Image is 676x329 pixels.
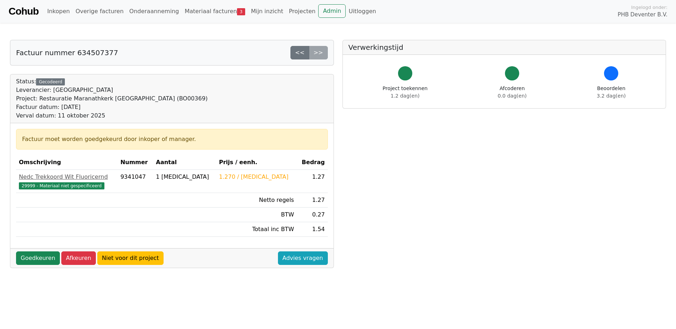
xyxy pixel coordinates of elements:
[597,93,626,99] span: 3.2 dag(en)
[278,251,328,265] a: Advies vragen
[9,3,38,20] a: Cohub
[297,193,328,208] td: 1.27
[248,4,286,19] a: Mijn inzicht
[290,46,309,59] a: <<
[156,173,213,181] div: 1 [MEDICAL_DATA]
[22,135,322,143] div: Factuur moet worden goedgekeurd door inkoper of manager.
[19,182,104,189] span: 29999 - Materiaal niet gespecificeerd
[16,155,118,170] th: Omschrijving
[36,78,65,85] div: Gecodeerd
[297,208,328,222] td: 0.27
[16,251,60,265] a: Goedkeuren
[391,93,419,99] span: 1.2 dag(en)
[286,4,319,19] a: Projecten
[97,251,164,265] a: Niet voor dit project
[318,4,346,18] a: Admin
[631,4,667,11] span: Ingelogd onder:
[618,11,667,19] span: PHB Deventer B.V.
[153,155,216,170] th: Aantal
[118,155,153,170] th: Nummer
[346,4,379,19] a: Uitloggen
[216,193,297,208] td: Netto regels
[216,222,297,237] td: Totaal inc BTW
[16,77,208,120] div: Status:
[219,173,294,181] div: 1.270 / [MEDICAL_DATA]
[19,173,115,190] a: Nedc Trekkoord Wit Fluoricernd29999 - Materiaal niet gespecificeerd
[19,173,115,181] div: Nedc Trekkoord Wit Fluoricernd
[182,4,248,19] a: Materiaal facturen3
[498,85,527,100] div: Afcoderen
[237,8,245,15] span: 3
[597,85,626,100] div: Beoordelen
[297,222,328,237] td: 1.54
[127,4,182,19] a: Onderaanneming
[498,93,527,99] span: 0.0 dag(en)
[297,155,328,170] th: Bedrag
[61,251,96,265] a: Afkeuren
[216,155,297,170] th: Prijs / eenh.
[16,48,118,57] h5: Factuur nummer 634507377
[118,170,153,193] td: 9341047
[383,85,428,100] div: Project toekennen
[297,170,328,193] td: 1.27
[16,94,208,103] div: Project: Restauratie Maranathkerk [GEOGRAPHIC_DATA] (BO00369)
[216,208,297,222] td: BTW
[349,43,660,52] h5: Verwerkingstijd
[73,4,127,19] a: Overige facturen
[16,103,208,111] div: Factuur datum: [DATE]
[16,86,208,94] div: Leverancier: [GEOGRAPHIC_DATA]
[44,4,72,19] a: Inkopen
[16,111,208,120] div: Verval datum: 11 oktober 2025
